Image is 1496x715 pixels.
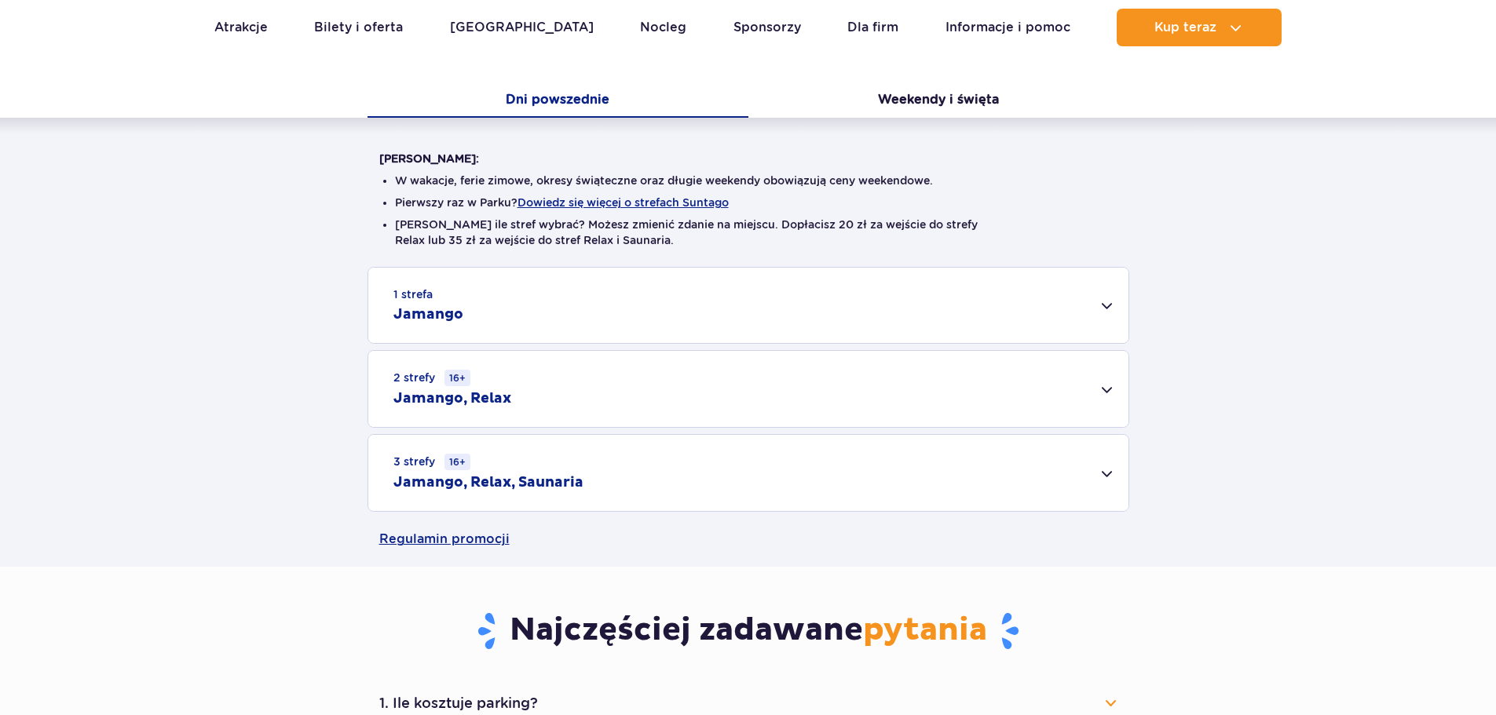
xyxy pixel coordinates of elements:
a: Sponsorzy [733,9,801,46]
h2: Jamango [393,305,463,324]
button: Dni powszednie [368,85,748,118]
button: Dowiedz się więcej o strefach Suntago [518,196,729,209]
span: Kup teraz [1154,20,1216,35]
li: Pierwszy raz w Parku? [395,195,1102,210]
a: Informacje i pomoc [946,9,1070,46]
small: 16+ [444,370,470,386]
h2: Jamango, Relax [393,389,511,408]
small: 3 strefy [393,454,470,470]
span: pytania [863,611,987,650]
a: Nocleg [640,9,686,46]
a: Regulamin promocji [379,512,1117,567]
a: Atrakcje [214,9,268,46]
li: W wakacje, ferie zimowe, okresy świąteczne oraz długie weekendy obowiązują ceny weekendowe. [395,173,1102,188]
a: Bilety i oferta [314,9,403,46]
small: 2 strefy [393,370,470,386]
small: 16+ [444,454,470,470]
a: [GEOGRAPHIC_DATA] [450,9,594,46]
a: Dla firm [847,9,898,46]
h3: Najczęściej zadawane [379,611,1117,651]
button: Kup teraz [1117,9,1282,46]
small: 1 strefa [393,286,433,302]
strong: [PERSON_NAME]: [379,152,479,165]
button: Weekendy i święta [748,85,1129,118]
li: [PERSON_NAME] ile stref wybrać? Możesz zmienić zdanie na miejscu. Dopłacisz 20 zł za wejście do s... [395,217,1102,248]
h2: Jamango, Relax, Saunaria [393,473,583,492]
